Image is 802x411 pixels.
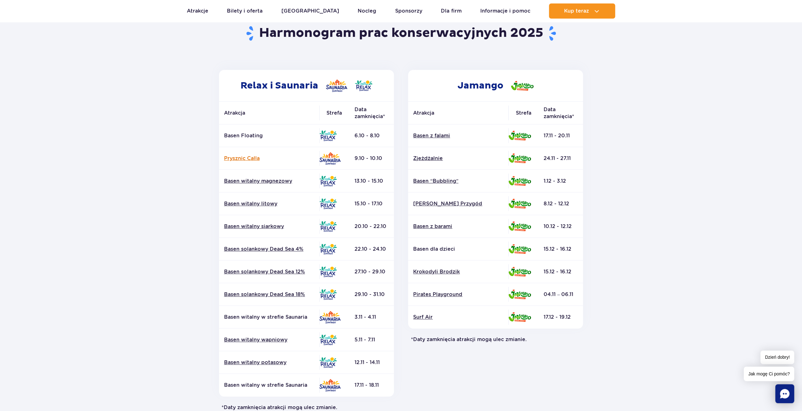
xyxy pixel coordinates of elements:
[349,283,394,306] td: 29.10 - 31.10
[508,267,531,277] img: Jamango
[508,102,539,124] th: Strefa
[319,266,337,277] img: Relax
[539,238,583,260] td: 15.12 - 16.12
[224,314,314,321] p: Basen witalny w strefie Saunaria
[349,102,394,124] th: Data zamknięcia*
[408,102,508,124] th: Atrakcja
[413,200,503,207] a: [PERSON_NAME] Przygód
[219,102,319,124] th: Atrakcja
[349,238,394,260] td: 22.10 - 24.10
[413,291,503,298] a: Pirates Playground
[539,147,583,170] td: 24.11 - 27.11
[224,359,314,366] a: Basen witalny potasowy
[319,176,337,186] img: Relax
[406,336,586,343] p: *Daty zamknięcia atrakcji mogą ulec zmianie.
[224,132,314,139] p: Basen Floating
[413,223,503,230] a: Basen z barami
[539,306,583,328] td: 17.12 - 19.12
[319,244,337,254] img: Relax
[216,25,586,42] h1: Harmonogram prac konserwacyjnych 2025
[508,131,531,140] img: Jamango
[408,70,583,101] h2: Jamango
[413,314,503,321] a: Surf Air
[349,147,394,170] td: 9.10 - 10.10
[319,130,337,141] img: Relax
[319,221,337,232] img: Relax
[224,336,314,343] a: Basen witalny wapniowy
[539,215,583,238] td: 10.12 - 12.12
[319,311,341,323] img: Saunaria
[187,3,208,19] a: Atrakcje
[281,3,339,19] a: [GEOGRAPHIC_DATA]
[349,374,394,397] td: 17.11 - 18.11
[319,289,337,300] img: Relax
[508,244,531,254] img: Jamango
[319,152,341,165] img: Saunaria
[413,246,503,253] p: Basen dla dzieci
[349,124,394,147] td: 6.10 - 8.10
[413,268,503,275] a: Krokodyli Brodzik
[319,357,337,368] img: Relax
[744,367,794,381] span: Jak mogę Ci pomóc?
[441,3,461,19] a: Dla firm
[349,306,394,328] td: 3.11 - 4.11
[508,289,531,299] img: Jamango
[564,8,589,14] span: Kup teraz
[355,80,372,91] img: Relax
[539,283,583,306] td: 04.11 – 06.11
[319,198,337,209] img: Relax
[224,246,314,253] a: Basen solankowy Dead Sea 4%
[326,79,347,92] img: Saunaria
[349,260,394,283] td: 27.10 - 29.10
[539,102,583,124] th: Data zamknięcia*
[349,215,394,238] td: 20.10 - 22.10
[760,351,794,364] span: Dzień dobry!
[319,102,349,124] th: Strefa
[219,70,394,101] h2: Relax i Saunaria
[413,132,503,139] a: Basen z falami
[349,351,394,374] td: 12.11 - 14.11
[227,3,263,19] a: Bilety i oferta
[319,334,337,345] img: Relax
[224,268,314,275] a: Basen solankowy Dead Sea 12%
[480,3,530,19] a: Informacje i pomoc
[349,328,394,351] td: 5.11 - 7.11
[508,153,531,163] img: Jamango
[216,404,396,411] p: *Daty zamknięcia atrakcji mogą ulec zmianie.
[224,223,314,230] a: Basen witalny siarkowy
[395,3,422,19] a: Sponsorzy
[539,170,583,192] td: 1.12 - 3.12
[224,178,314,185] a: Basen witalny magnezowy
[413,178,503,185] a: Basen “Bubbling”
[349,170,394,192] td: 13.10 - 15.10
[508,312,531,322] img: Jamango
[224,382,314,389] p: Basen witalny w strefie Saunaria
[358,3,376,19] a: Nocleg
[775,384,794,403] div: Chat
[539,260,583,283] td: 15.12 - 16.12
[549,3,615,19] button: Kup teraz
[539,124,583,147] td: 17.11 - 20.11
[319,379,341,391] img: Saunaria
[508,199,531,208] img: Jamango
[539,192,583,215] td: 8.12 - 12.12
[224,200,314,207] a: Basen witalny litowy
[224,155,314,162] a: Prysznic Calla
[508,221,531,231] img: Jamango
[508,176,531,186] img: Jamango
[511,81,534,91] img: Jamango
[349,192,394,215] td: 15.10 - 17.10
[413,155,503,162] a: Zjeżdżalnie
[224,291,314,298] a: Basen solankowy Dead Sea 18%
